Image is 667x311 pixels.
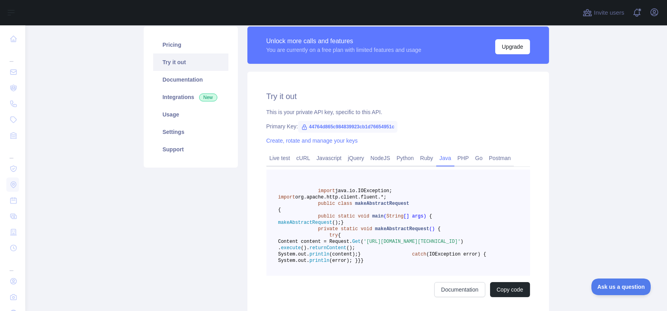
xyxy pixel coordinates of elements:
[281,245,301,251] span: execute
[318,188,335,194] span: import
[490,282,530,297] button: Copy code
[384,214,386,219] span: (
[329,258,358,263] span: (error); }
[6,144,19,160] div: ...
[310,245,347,251] span: returnContent
[278,245,281,251] span: .
[429,214,432,219] span: {
[278,252,310,257] span: System.out.
[355,201,409,206] span: makeAbstractRequest
[412,252,426,257] span: catch
[375,226,429,232] span: makeAbstractRequest
[403,214,426,219] span: [] args)
[358,252,361,257] span: }
[278,195,295,200] span: import
[318,214,335,219] span: public
[266,137,358,144] a: Create, rotate and manage your keys
[454,152,472,164] a: PHP
[486,152,514,164] a: Postman
[346,245,355,251] span: ();
[434,282,485,297] a: Documentation
[293,152,314,164] a: cURL
[153,71,228,88] a: Documentation
[318,201,335,206] span: public
[266,122,530,130] div: Primary Key:
[341,226,358,232] span: static
[358,214,369,219] span: void
[6,257,19,273] div: ...
[6,48,19,63] div: ...
[318,226,338,232] span: private
[329,252,358,257] span: (content);
[581,6,626,19] button: Invite users
[472,152,486,164] a: Go
[310,252,329,257] span: println
[338,201,352,206] span: class
[266,36,422,46] div: Unlock more calls and features
[329,233,338,238] span: try
[386,214,403,219] span: String
[266,108,530,116] div: This is your private API key, specific to this API.
[367,152,393,164] a: NodeJS
[314,152,345,164] a: Javascript
[460,239,463,244] span: )
[278,239,352,244] span: Content content = Request.
[153,123,228,141] a: Settings
[266,91,530,102] h2: Try it out
[332,220,341,225] span: ();
[335,188,392,194] span: java.io.IOException;
[417,152,436,164] a: Ruby
[429,226,435,232] span: ()
[594,8,624,17] span: Invite users
[361,226,372,232] span: void
[372,214,384,219] span: main
[278,220,333,225] span: makeAbstractRequest
[358,258,361,263] span: }
[278,207,281,213] span: {
[361,258,363,263] span: }
[364,239,461,244] span: '[URL][DOMAIN_NAME][TECHNICAL_ID]'
[338,214,355,219] span: static
[266,152,293,164] a: Live test
[438,226,441,232] span: {
[393,152,417,164] a: Python
[298,121,398,133] span: 44764d865c984839923cb1d76654951c
[153,53,228,71] a: Try it out
[495,39,530,54] button: Upgrade
[295,195,386,200] span: org.apache.http.client.fluent.*;
[153,36,228,53] a: Pricing
[266,46,422,54] div: You are currently on a free plan with limited features and usage
[361,239,363,244] span: (
[153,141,228,158] a: Support
[341,220,344,225] span: }
[310,258,329,263] span: println
[153,106,228,123] a: Usage
[345,152,367,164] a: jQuery
[301,245,310,251] span: ().
[436,152,454,164] a: Java
[153,88,228,106] a: Integrations New
[591,279,651,295] iframe: Toggle Customer Support
[352,239,361,244] span: Get
[199,93,217,101] span: New
[338,233,341,238] span: {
